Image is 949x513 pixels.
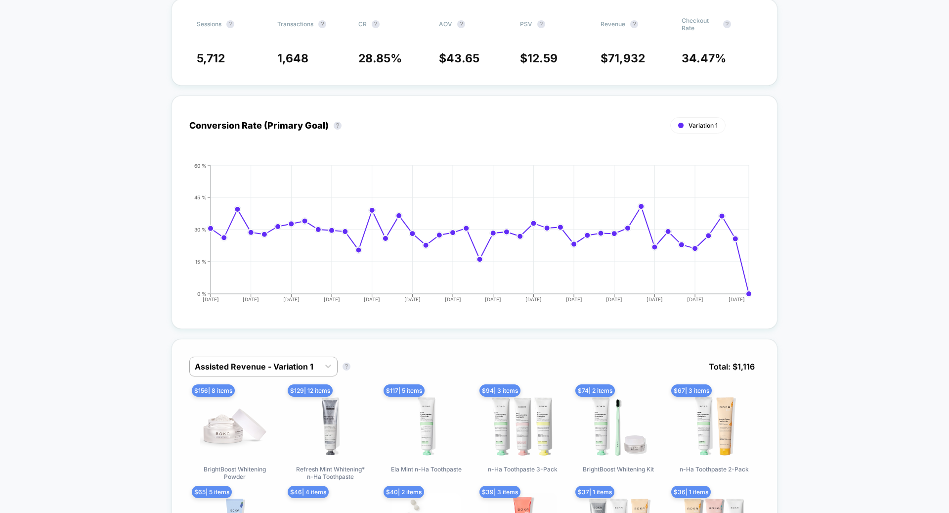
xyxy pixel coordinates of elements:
span: $ 40 | 2 items [384,486,424,498]
span: $ 117 | 5 items [384,384,425,397]
tspan: 30 % [194,226,207,232]
button: ? [318,20,326,28]
tspan: [DATE] [606,296,622,302]
button: ? [334,122,342,130]
span: Ela Mint n-Ha Toothpaste [391,466,462,473]
span: CR [358,20,367,28]
span: $ 94 | 3 items [479,384,520,397]
div: CONVERSION_RATE [179,163,750,311]
span: 12.59 [527,51,558,65]
span: AOV [439,20,452,28]
span: 1,648 [277,51,308,65]
button: ? [226,20,234,28]
span: PSV [520,20,532,28]
span: n-Ha Toothpaste 3-Pack [488,466,558,473]
tspan: [DATE] [323,296,340,302]
tspan: [DATE] [525,296,541,302]
tspan: [DATE] [729,296,745,302]
tspan: [DATE] [485,296,501,302]
span: 43.65 [446,51,479,65]
span: $ 156 | 8 items [192,384,235,397]
span: Revenue [601,20,625,28]
img: BrightBoost Whitening Kit [584,391,653,461]
tspan: [DATE] [364,296,380,302]
tspan: 0 % [197,290,207,296]
button: ? [630,20,638,28]
span: $ 46 | 4 items [288,486,329,498]
tspan: 60 % [194,162,207,168]
button: ? [343,363,350,371]
span: $ [601,51,645,65]
span: Sessions [197,20,221,28]
span: 28.85 % [358,51,402,65]
span: 71,932 [608,51,645,65]
tspan: [DATE] [646,296,662,302]
tspan: [DATE] [565,296,582,302]
img: BrightBoost Whitening Powder [200,391,269,461]
button: ? [372,20,380,28]
tspan: [DATE] [404,296,420,302]
span: $ 36 | 1 items [671,486,711,498]
span: $ 74 | 2 items [575,384,615,397]
span: $ 65 | 5 items [192,486,232,498]
span: $ [520,51,558,65]
span: Total: $ 1,116 [704,357,760,376]
tspan: [DATE] [202,296,218,302]
span: $ [439,51,479,65]
span: Checkout Rate [682,17,718,32]
img: n-Ha Toothpaste 3-Pack [488,391,557,461]
span: BrightBoost Whitening Powder [198,466,272,480]
tspan: [DATE] [444,296,461,302]
button: ? [723,20,731,28]
tspan: 15 % [195,258,207,264]
tspan: [DATE] [243,296,259,302]
img: n-Ha Toothpaste 2-Pack [680,391,749,461]
button: ? [537,20,545,28]
button: ? [457,20,465,28]
span: Refresh Mint Whitening* n-Ha Toothpaste [294,466,368,480]
tspan: 45 % [194,194,207,200]
span: $ 37 | 1 items [575,486,614,498]
span: $ 67 | 3 items [671,384,712,397]
span: Variation 1 [689,122,718,129]
img: Ela Mint n-Ha Toothpaste [392,391,461,461]
span: 5,712 [197,51,225,65]
span: Transactions [277,20,313,28]
span: BrightBoost Whitening Kit [583,466,654,473]
tspan: [DATE] [283,296,299,302]
span: n-Ha Toothpaste 2-Pack [680,466,749,473]
span: $ 129 | 12 items [288,384,333,397]
img: Refresh Mint Whitening* n-Ha Toothpaste [296,391,365,461]
tspan: [DATE] [687,296,703,302]
span: $ 39 | 3 items [479,486,520,498]
span: 34.47 % [682,51,726,65]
